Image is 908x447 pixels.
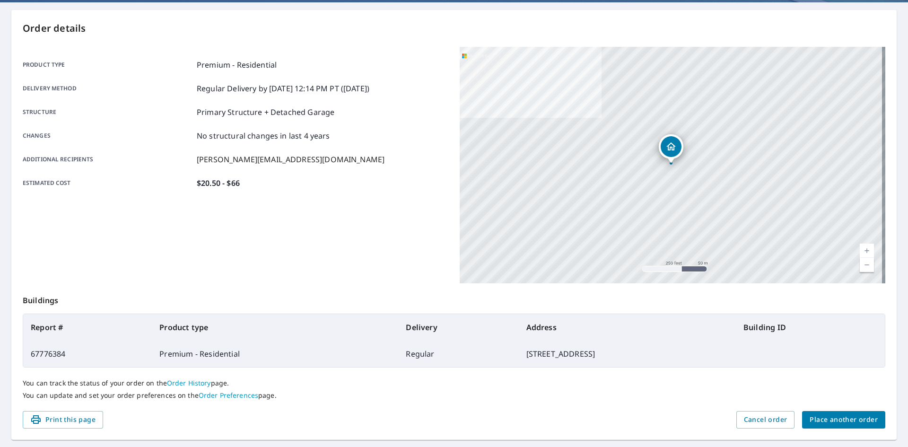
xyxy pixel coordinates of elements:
div: Dropped pin, building 1, Residential property, 14112 Wood Rock Way Centreville, VA 20121 [659,134,683,164]
th: Product type [152,314,398,341]
button: Place another order [802,411,885,429]
a: Order Preferences [199,391,258,400]
th: Address [519,314,736,341]
p: Order details [23,21,885,35]
p: [PERSON_NAME][EMAIL_ADDRESS][DOMAIN_NAME] [197,154,384,165]
td: Premium - Residential [152,341,398,367]
span: Place another order [810,414,878,426]
p: Structure [23,106,193,118]
th: Report # [23,314,152,341]
td: [STREET_ADDRESS] [519,341,736,367]
button: Cancel order [736,411,795,429]
span: Print this page [30,414,96,426]
p: Delivery method [23,83,193,94]
p: You can update and set your order preferences on the page. [23,391,885,400]
a: Current Level 17, Zoom In [860,244,874,258]
p: No structural changes in last 4 years [197,130,330,141]
button: Print this page [23,411,103,429]
th: Building ID [736,314,885,341]
p: Estimated cost [23,177,193,189]
p: Premium - Residential [197,59,277,70]
p: You can track the status of your order on the page. [23,379,885,387]
p: Changes [23,130,193,141]
a: Current Level 17, Zoom Out [860,258,874,272]
th: Delivery [398,314,518,341]
p: Additional recipients [23,154,193,165]
p: Regular Delivery by [DATE] 12:14 PM PT ([DATE]) [197,83,369,94]
p: Product type [23,59,193,70]
p: $20.50 - $66 [197,177,240,189]
td: Regular [398,341,518,367]
td: 67776384 [23,341,152,367]
a: Order History [167,378,211,387]
span: Cancel order [744,414,787,426]
p: Primary Structure + Detached Garage [197,106,334,118]
p: Buildings [23,283,885,314]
